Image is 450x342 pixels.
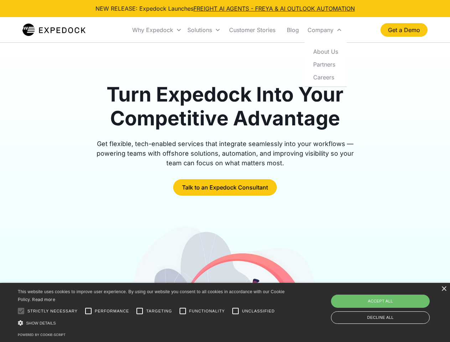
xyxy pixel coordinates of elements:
[223,18,281,42] a: Customer Stories
[189,308,225,314] span: Functionality
[27,308,78,314] span: Strictly necessary
[146,308,172,314] span: Targeting
[305,42,347,87] nav: Company
[26,321,56,325] span: Show details
[305,18,345,42] div: Company
[307,58,344,71] a: Partners
[307,71,344,83] a: Careers
[187,26,212,33] div: Solutions
[307,26,333,33] div: Company
[242,308,275,314] span: Unclassified
[22,23,86,37] img: Expedock Logo
[95,4,355,13] div: NEW RELEASE: Expedock Launches
[18,319,287,327] div: Show details
[22,23,86,37] a: home
[18,333,66,337] a: Powered by cookie-script
[185,18,223,42] div: Solutions
[32,297,55,302] a: Read more
[193,5,355,12] a: FREIGHT AI AGENTS - FREYA & AI OUTLOOK AUTOMATION
[18,289,285,302] span: This website uses cookies to improve user experience. By using our website you consent to all coo...
[129,18,185,42] div: Why Expedock
[307,45,344,58] a: About Us
[381,23,428,37] a: Get a Demo
[281,18,305,42] a: Blog
[132,26,173,33] div: Why Expedock
[331,265,450,342] iframe: Chat Widget
[95,308,129,314] span: Performance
